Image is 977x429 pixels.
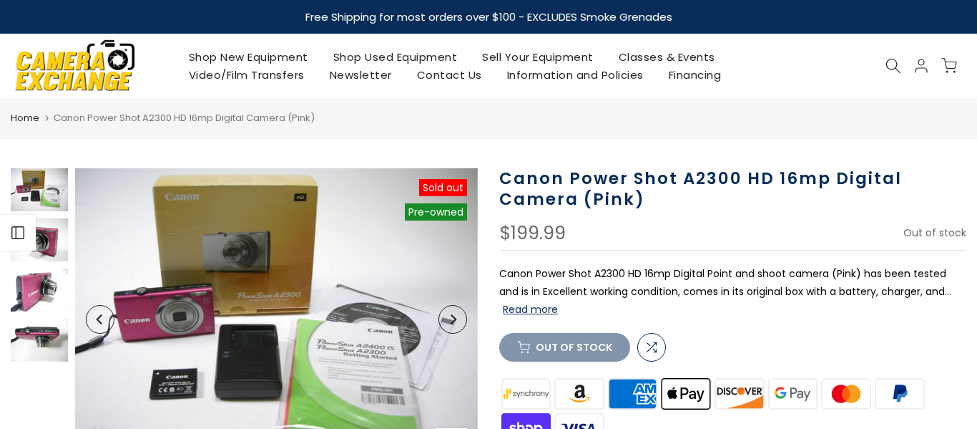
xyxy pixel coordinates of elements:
[11,111,39,125] a: Home
[176,66,317,84] a: Video/Film Transfers
[54,111,315,125] span: Canon Power Shot A2300 HD 16mp Digital Camera (Pink)
[820,376,873,411] img: master
[320,48,470,66] a: Shop Used Equipment
[438,305,467,334] button: Next
[176,48,320,66] a: Shop New Equipment
[11,319,68,362] img: Canon Power Shot A2300 HD 16mp Digital Camera (Pink) Digital Cameras - Digital Point and Shoot Ca...
[499,224,566,243] div: $199.99
[903,226,966,240] span: Out of stock
[317,66,404,84] a: Newsletter
[11,269,68,312] img: Canon Power Shot A2300 HD 16mp Digital Camera (Pink) Digital Cameras - Digital Point and Shoot Ca...
[873,376,927,411] img: paypal
[499,265,966,319] p: Canon Power Shot A2300 HD 16mp Digital Point and shoot camera (Pink) has been tested and is in Ex...
[305,9,672,24] strong: Free Shipping for most orders over $100 - EXCLUDES Smoke Grenades
[656,66,734,84] a: Financing
[766,376,820,411] img: google pay
[470,48,607,66] a: Sell Your Equipment
[553,376,607,411] img: amazon payments
[11,168,68,211] img: Canon Power Shot A2300 HD 16mp Digital Camera (Pink) Digital Cameras - Digital Point and Shoot Ca...
[606,48,727,66] a: Classes & Events
[404,66,494,84] a: Contact Us
[713,376,767,411] img: discover
[606,376,659,411] img: american express
[499,376,553,411] img: synchrony
[11,218,68,261] img: Canon Power Shot A2300 HD 16mp Digital Camera (Pink) Digital Cameras - Digital Point and Shoot Ca...
[503,303,558,316] button: Read more
[494,66,656,84] a: Information and Policies
[499,168,966,210] h1: Canon Power Shot A2300 HD 16mp Digital Camera (Pink)
[86,305,114,334] button: Previous
[659,376,713,411] img: apple pay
